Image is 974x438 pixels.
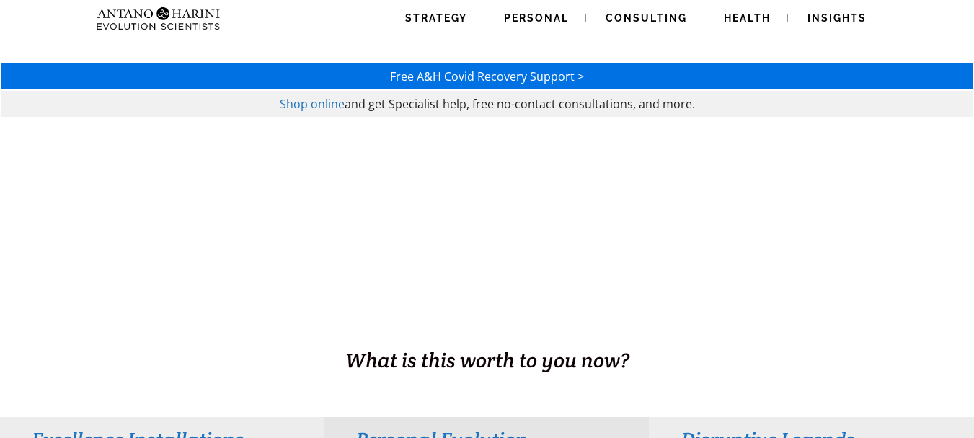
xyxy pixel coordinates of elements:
[345,347,629,373] span: What is this worth to you now?
[504,12,569,24] span: Personal
[724,12,771,24] span: Health
[345,96,695,112] span: and get Specialist help, free no-contact consultations, and more.
[405,12,467,24] span: Strategy
[280,96,345,112] a: Shop online
[390,69,584,84] a: Free A&H Covid Recovery Support >
[1,315,973,346] h1: BUSINESS. HEALTH. Family. Legacy
[807,12,867,24] span: Insights
[606,12,687,24] span: Consulting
